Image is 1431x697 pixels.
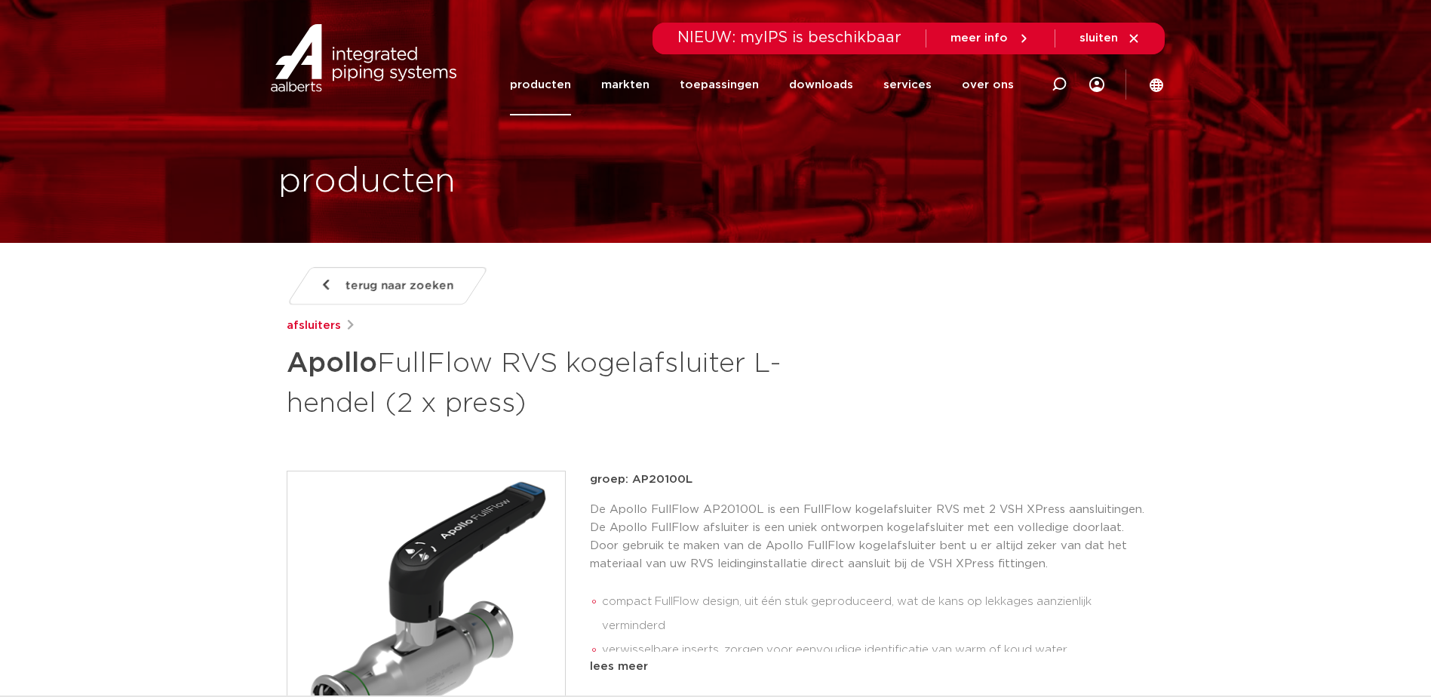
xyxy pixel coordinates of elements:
h1: FullFlow RVS kogelafsluiter L-hendel (2 x press) [287,341,853,422]
span: terug naar zoeken [345,274,453,298]
h1: producten [278,158,456,206]
div: lees meer [590,658,1145,676]
p: De Apollo FullFlow AP20100L is een FullFlow kogelafsluiter RVS met 2 VSH XPress aansluitingen. De... [590,501,1145,573]
a: downloads [789,54,853,115]
a: services [883,54,932,115]
a: sluiten [1079,32,1141,45]
a: markten [601,54,649,115]
span: sluiten [1079,32,1118,44]
li: verwisselbare inserts, zorgen voor eenvoudige identificatie van warm of koud water [602,638,1145,662]
span: meer info [950,32,1008,44]
nav: Menu [510,54,1014,115]
p: groep: AP20100L [590,471,1145,489]
a: producten [510,54,571,115]
li: compact FullFlow design, uit één stuk geproduceerd, wat de kans op lekkages aanzienlijk verminderd [602,590,1145,638]
div: my IPS [1089,54,1104,115]
strong: Apollo [287,350,377,377]
span: NIEUW: myIPS is beschikbaar [677,30,901,45]
a: over ons [962,54,1014,115]
a: terug naar zoeken [286,267,488,305]
a: meer info [950,32,1030,45]
a: toepassingen [680,54,759,115]
a: afsluiters [287,317,341,335]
